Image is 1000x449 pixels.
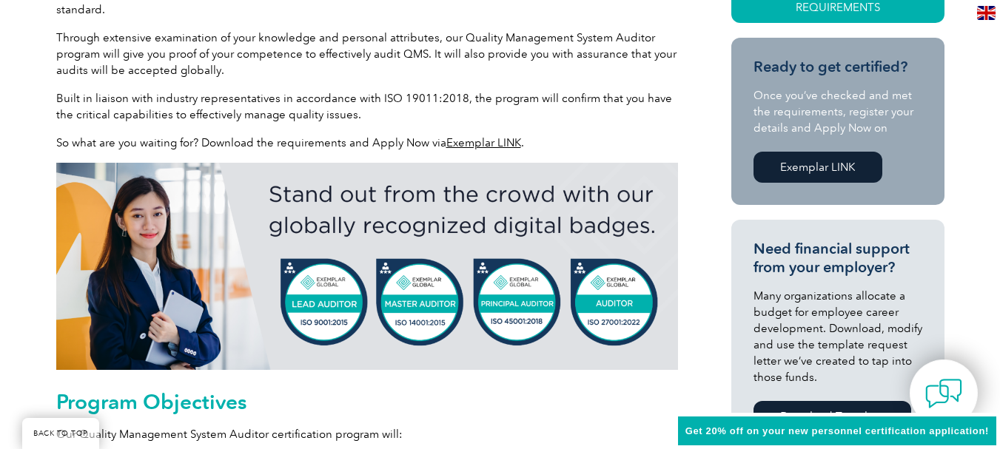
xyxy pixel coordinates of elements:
[56,163,678,370] img: badges
[685,425,989,436] span: Get 20% off on your new personnel certification application!
[56,390,678,413] h2: Program Objectives
[925,375,962,412] img: contact-chat.png
[56,90,678,123] p: Built in liaison with industry representatives in accordance with ISO 19011:2018, the program wil...
[754,58,922,76] h3: Ready to get certified?
[754,152,882,183] a: Exemplar LINK
[754,288,922,385] p: Many organizations allocate a budget for employee career development. Download, modify and use th...
[56,30,678,78] p: Through extensive examination of your knowledge and personal attributes, our Quality Management S...
[22,418,99,449] a: BACK TO TOP
[446,136,521,149] a: Exemplar LINK
[754,87,922,136] p: Once you’ve checked and met the requirements, register your details and Apply Now on
[754,401,911,432] a: Download Template
[56,135,678,151] p: So what are you waiting for? Download the requirements and Apply Now via .
[977,6,996,20] img: en
[754,240,922,277] h3: Need financial support from your employer?
[56,426,678,442] p: Our Quality Management System Auditor certification program will:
